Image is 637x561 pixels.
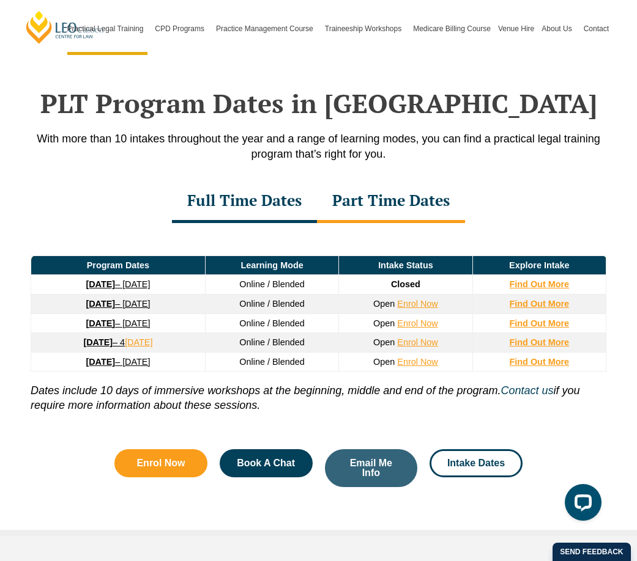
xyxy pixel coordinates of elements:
span: Online / Blended [239,337,304,347]
a: [DATE]– [DATE] [86,357,150,367]
span: Online / Blended [239,357,304,367]
a: CPD Programs [151,2,212,55]
span: Open [373,299,395,309]
a: About Us [538,2,579,55]
a: [DATE]– [DATE] [86,279,150,289]
a: Book A Chat [220,449,313,477]
div: Part Time Dates [317,180,465,223]
a: Venue Hire [494,2,538,55]
a: [DATE]– [DATE] [86,299,150,309]
i: Dates include 10 days of immersive workshops at the beginning, middle and end of the program [31,384,497,397]
a: Find Out More [510,299,570,309]
span: Online / Blended [239,299,304,309]
a: Practical Legal Training [64,2,152,55]
a: [PERSON_NAME] Centre for Law [24,10,106,45]
a: Find Out More [510,337,570,347]
a: Intake Dates [430,449,523,477]
a: Find Out More [510,318,570,328]
a: Medicare Billing Course [409,2,494,55]
strong: [DATE] [86,357,115,367]
a: Email Me Info [325,449,418,487]
span: Book A Chat [237,458,295,468]
a: Enrol Now [397,318,438,328]
a: Contact [580,2,613,55]
a: [DATE]– [DATE] [86,318,150,328]
p: With more than 10 intakes throughout the year and a range of learning modes, you can find a pract... [18,131,619,162]
strong: [DATE] [86,318,115,328]
td: Intake Status [339,255,472,275]
a: Practice Management Course [212,2,321,55]
p: . if you require more information about these sessions. [31,372,606,413]
a: Find Out More [510,357,570,367]
span: Online / Blended [239,318,304,328]
a: Traineeship Workshops [321,2,409,55]
span: Closed [391,279,420,289]
strong: [DATE] [86,299,115,309]
a: Enrol Now [397,337,438,347]
iframe: LiveChat chat widget [555,479,606,530]
strong: [DATE] [83,337,113,347]
span: Open [373,337,395,347]
span: Intake Dates [447,458,505,468]
a: Enrol Now [114,449,207,477]
td: Learning Mode [205,255,338,275]
span: Online / Blended [239,279,304,289]
strong: [DATE] [86,279,115,289]
span: Open [373,318,395,328]
span: Email Me Info [341,458,401,478]
td: Program Dates [31,255,206,275]
a: Find Out More [510,279,570,289]
a: [DATE] [125,337,152,347]
td: Explore Intake [472,255,606,275]
span: Enrol Now [136,458,185,468]
h2: PLT Program Dates in [GEOGRAPHIC_DATA] [18,88,619,119]
span: Open [373,357,395,367]
a: Contact us [501,384,553,397]
a: Enrol Now [397,357,438,367]
div: Full Time Dates [172,180,317,223]
a: [DATE]– 4 [83,337,125,347]
a: Enrol Now [397,299,438,309]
